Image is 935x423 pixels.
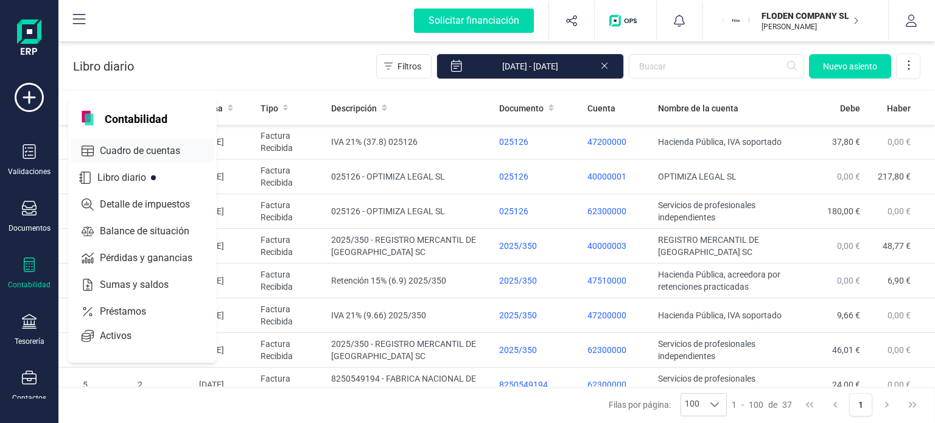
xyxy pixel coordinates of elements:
span: 0,00 € [837,172,860,181]
span: Detalle de impuestos [95,197,212,212]
td: [DATE] [194,333,256,368]
span: 180,00 € [827,206,860,216]
p: 62300000 [587,344,648,356]
td: 4 [58,298,133,333]
img: Logo Finanedi [17,19,41,58]
span: 37 [782,399,792,411]
td: 025126 - OPTIMIZA LEGAL SL [326,159,494,194]
button: Page 1 [849,393,872,416]
td: 025126 - OPTIMIZA LEGAL SL [326,194,494,229]
td: Factura Recibida [256,229,326,264]
p: 47510000 [587,274,648,287]
button: Previous Page [824,393,847,416]
p: 47200000 [587,309,648,321]
span: 48,77 € [883,241,911,251]
img: Logo de OPS [609,15,642,27]
span: 46,01 € [832,345,860,355]
span: Libro diario [93,170,168,185]
div: 025126 [499,136,578,148]
span: 0,00 € [837,241,860,251]
input: Buscar [629,54,804,79]
button: FLFLODEN COMPANY SL[PERSON_NAME] [718,1,874,40]
div: Documentos [9,223,51,233]
div: 2025/350 [499,344,578,356]
p: 62300000 [587,379,648,391]
td: 2025/350 - REGISTRO MERCANTIL DE [GEOGRAPHIC_DATA] SC [326,333,494,368]
span: de [768,399,777,411]
p: Libro diario [73,58,134,75]
td: Hacienda Pública, acreedora por retenciones practicadas [653,264,804,298]
td: Factura Recibida [256,298,326,333]
span: Debe [840,102,860,114]
button: Logo de OPS [602,1,649,40]
span: Filtros [397,60,421,72]
td: Factura Recibida [256,333,326,368]
td: 4 [58,264,133,298]
td: Hacienda Pública, IVA soportado [653,125,804,159]
td: 1 [58,125,133,159]
td: [DATE] [194,298,256,333]
td: [DATE] [194,194,256,229]
span: Préstamos [95,304,168,319]
button: First Page [798,393,821,416]
div: Solicitar financiación [414,9,534,33]
td: 4 [58,229,133,264]
p: 47200000 [587,136,648,148]
div: 2025/350 [499,274,578,287]
td: IVA 21% (37.8) 025126 [326,125,494,159]
span: 0,00 € [888,206,911,216]
div: - [732,399,792,411]
span: 0,00 € [888,380,911,390]
td: 8250549194 - FABRICA NACIONAL DE MONEDA Y TIMBRE [326,368,494,402]
td: 5 [58,368,133,402]
td: [DATE] [194,229,256,264]
span: Descripción [331,102,377,114]
span: Cuadro de cuentas [95,144,202,158]
td: Servicios de profesionales independientes [653,194,804,229]
span: Contabilidad [97,111,175,125]
span: 1 [732,399,737,411]
td: [DATE] [194,264,256,298]
div: Tesorería [15,337,44,346]
span: 37,80 € [832,137,860,147]
p: FLODEN COMPANY SL [762,10,859,22]
span: 24,00 € [832,380,860,390]
td: Factura Recibida [256,368,326,402]
div: 2025/350 [499,240,578,252]
span: Nombre de la cuenta [658,102,738,114]
span: Tipo [261,102,278,114]
div: Contactos [12,393,46,403]
td: Factura Recibida [256,194,326,229]
span: Balance de situación [95,224,211,239]
div: 8250549194 [499,379,578,391]
button: Nuevo asiento [809,54,891,79]
td: Factura Recibida [256,159,326,194]
div: 025126 [499,170,578,183]
td: 2 [133,368,194,402]
span: 0,00 € [888,310,911,320]
span: 0,00 € [837,276,860,285]
td: OPTIMIZA LEGAL SL [653,159,804,194]
td: REGISTRO MERCANTIL DE [GEOGRAPHIC_DATA] SC [653,229,804,264]
span: Nuevo asiento [823,60,877,72]
p: 40000003 [587,240,648,252]
button: Filtros [376,54,432,79]
div: Contabilidad [8,280,51,290]
div: Filas por página: [609,393,727,416]
span: Documento [499,102,544,114]
span: 0,00 € [888,345,911,355]
img: FL [723,7,749,34]
span: Haber [887,102,911,114]
span: Cuenta [587,102,615,114]
span: Activos [95,329,153,343]
div: 2025/350 [499,309,578,321]
td: 2025/350 - REGISTRO MERCANTIL DE [GEOGRAPHIC_DATA] SC [326,229,494,264]
td: Servicios de profesionales independientes [653,333,804,368]
td: Servicios de profesionales independientes [653,368,804,402]
td: [DATE] [194,368,256,402]
button: Last Page [901,393,924,416]
div: Validaciones [8,167,51,177]
div: 025126 [499,205,578,217]
span: 217,80 € [878,172,911,181]
td: [DATE] [194,125,256,159]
